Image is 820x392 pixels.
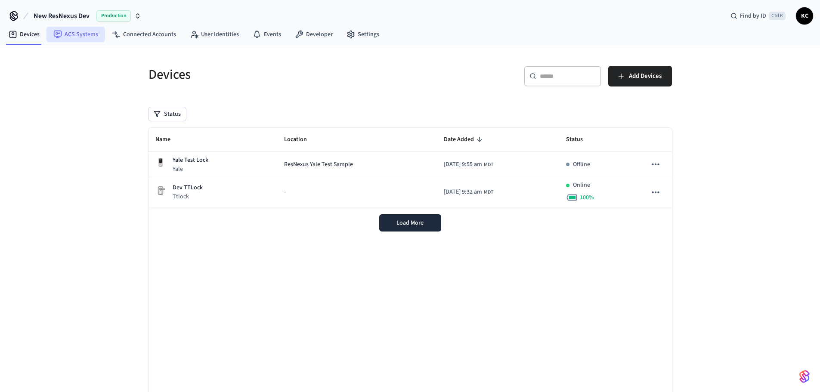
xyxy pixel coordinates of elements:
[155,157,166,168] img: Yale Assure Touchscreen Wifi Smart Lock, Satin Nickel, Front
[484,188,493,196] span: MDT
[573,160,590,169] p: Offline
[769,12,786,20] span: Ctrl K
[173,192,203,201] p: Ttlock
[444,133,485,146] span: Date Added
[796,7,813,25] button: KC
[155,185,166,196] img: Placeholder Lock Image
[799,370,810,383] img: SeamLogoGradient.69752ec5.svg
[246,27,288,42] a: Events
[566,133,594,146] span: Status
[379,214,441,231] button: Load More
[173,183,203,192] p: Dev TTLock
[34,11,90,21] span: New ResNexus Dev
[573,181,590,190] p: Online
[444,160,493,169] div: America/Denver
[340,27,386,42] a: Settings
[284,188,286,197] span: -
[288,27,340,42] a: Developer
[105,27,183,42] a: Connected Accounts
[155,133,182,146] span: Name
[284,133,318,146] span: Location
[149,66,405,83] h5: Devices
[444,188,482,197] span: [DATE] 9:32 am
[629,71,662,82] span: Add Devices
[96,10,131,22] span: Production
[740,12,766,20] span: Find by ID
[46,27,105,42] a: ACS Systems
[149,107,186,121] button: Status
[484,161,493,169] span: MDT
[2,27,46,42] a: Devices
[608,66,672,86] button: Add Devices
[183,27,246,42] a: User Identities
[797,8,812,24] span: KC
[396,219,424,227] span: Load More
[149,128,672,207] table: sticky table
[444,188,493,197] div: America/Denver
[444,160,482,169] span: [DATE] 9:55 am
[580,193,594,202] span: 100 %
[173,165,208,173] p: Yale
[284,160,353,169] span: ResNexus Yale Test Sample
[173,156,208,165] p: Yale Test Lock
[724,8,792,24] div: Find by IDCtrl K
